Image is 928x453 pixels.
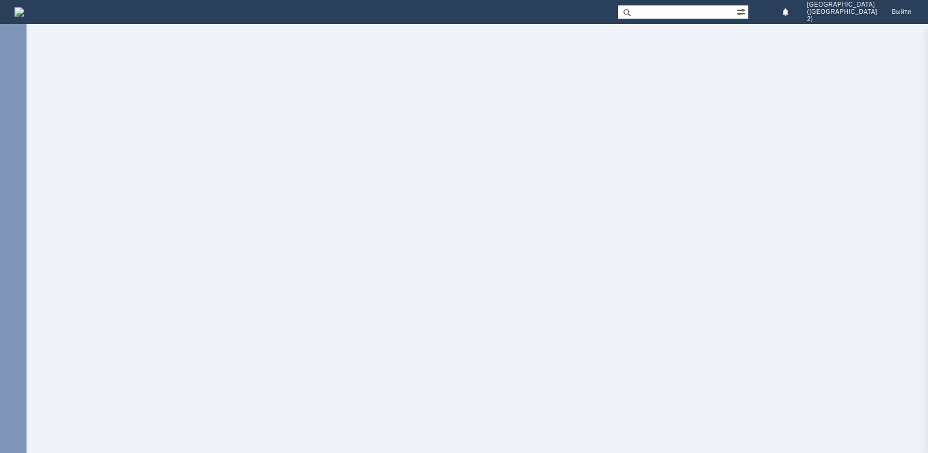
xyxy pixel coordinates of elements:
[14,7,24,17] a: Перейти на домашнюю страницу
[807,1,877,8] span: [GEOGRAPHIC_DATA]
[14,7,24,17] img: logo
[807,8,877,16] span: ([GEOGRAPHIC_DATA]
[807,16,877,23] span: 2)
[736,5,748,17] span: Расширенный поиск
